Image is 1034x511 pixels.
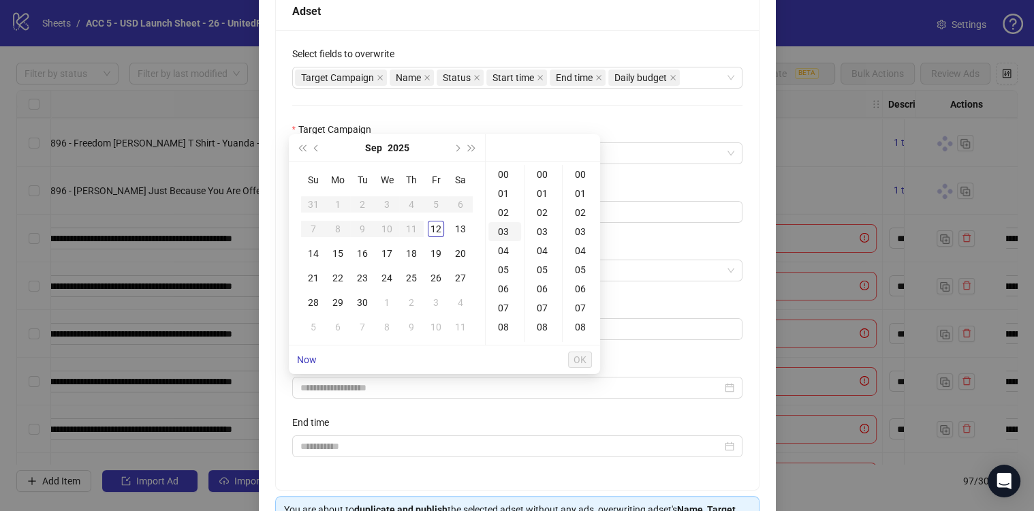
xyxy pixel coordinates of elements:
[527,279,560,298] div: 06
[448,290,473,315] td: 2025-10-04
[565,337,598,356] div: 09
[301,241,326,266] td: 2025-09-14
[488,241,521,260] div: 04
[365,134,382,161] button: Choose a month
[300,380,722,395] input: Start time
[452,196,469,213] div: 6
[350,290,375,315] td: 2025-09-30
[486,69,547,86] span: Start time
[488,203,521,222] div: 02
[448,217,473,241] td: 2025-09-13
[452,319,469,335] div: 11
[424,290,448,315] td: 2025-10-03
[488,318,521,337] div: 08
[988,465,1020,497] div: Open Intercom Messenger
[565,318,598,337] div: 08
[488,260,521,279] div: 05
[292,46,403,61] label: Select fields to overwrite
[330,221,346,237] div: 8
[428,245,444,262] div: 19
[350,315,375,339] td: 2025-10-07
[396,70,421,85] span: Name
[443,70,471,85] span: Status
[292,122,380,137] label: Target Campaign
[452,221,469,237] div: 13
[379,294,395,311] div: 1
[403,319,420,335] div: 9
[595,74,602,81] span: close
[354,221,371,237] div: 9
[449,134,464,161] button: Next month (PageDown)
[428,319,444,335] div: 10
[301,315,326,339] td: 2025-10-05
[354,196,371,213] div: 2
[488,298,521,318] div: 07
[527,298,560,318] div: 07
[399,192,424,217] td: 2025-09-04
[326,192,350,217] td: 2025-09-01
[399,168,424,192] th: Th
[375,217,399,241] td: 2025-09-10
[403,196,420,213] div: 4
[305,319,322,335] div: 5
[424,241,448,266] td: 2025-09-19
[297,354,317,365] a: Now
[330,294,346,311] div: 29
[305,294,322,311] div: 28
[375,290,399,315] td: 2025-10-01
[556,70,593,85] span: End time
[379,319,395,335] div: 8
[428,196,444,213] div: 5
[305,196,322,213] div: 31
[448,192,473,217] td: 2025-09-06
[565,260,598,279] div: 05
[301,168,326,192] th: Su
[350,241,375,266] td: 2025-09-16
[428,221,444,237] div: 12
[403,294,420,311] div: 2
[527,222,560,241] div: 03
[379,245,395,262] div: 17
[350,168,375,192] th: Tu
[527,337,560,356] div: 09
[403,221,420,237] div: 11
[379,221,395,237] div: 10
[527,318,560,337] div: 08
[492,70,534,85] span: Start time
[452,245,469,262] div: 20
[537,74,544,81] span: close
[424,168,448,192] th: Fr
[527,184,560,203] div: 01
[448,168,473,192] th: Sa
[375,266,399,290] td: 2025-09-24
[301,290,326,315] td: 2025-09-28
[488,279,521,298] div: 06
[305,245,322,262] div: 14
[330,270,346,286] div: 22
[424,192,448,217] td: 2025-09-05
[326,168,350,192] th: Mo
[292,415,338,430] label: End time
[375,241,399,266] td: 2025-09-17
[424,217,448,241] td: 2025-09-12
[326,241,350,266] td: 2025-09-15
[295,69,387,86] span: Target Campaign
[403,245,420,262] div: 18
[354,294,371,311] div: 30
[568,352,592,368] button: OK
[309,134,324,161] button: Previous month (PageUp)
[305,221,322,237] div: 7
[565,241,598,260] div: 04
[399,217,424,241] td: 2025-09-11
[354,245,371,262] div: 16
[377,74,383,81] span: close
[565,165,598,184] div: 00
[465,134,480,161] button: Next year (Control + right)
[354,319,371,335] div: 7
[390,69,434,86] span: Name
[399,315,424,339] td: 2025-10-09
[350,192,375,217] td: 2025-09-02
[326,217,350,241] td: 2025-09-08
[670,74,676,81] span: close
[301,217,326,241] td: 2025-09-07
